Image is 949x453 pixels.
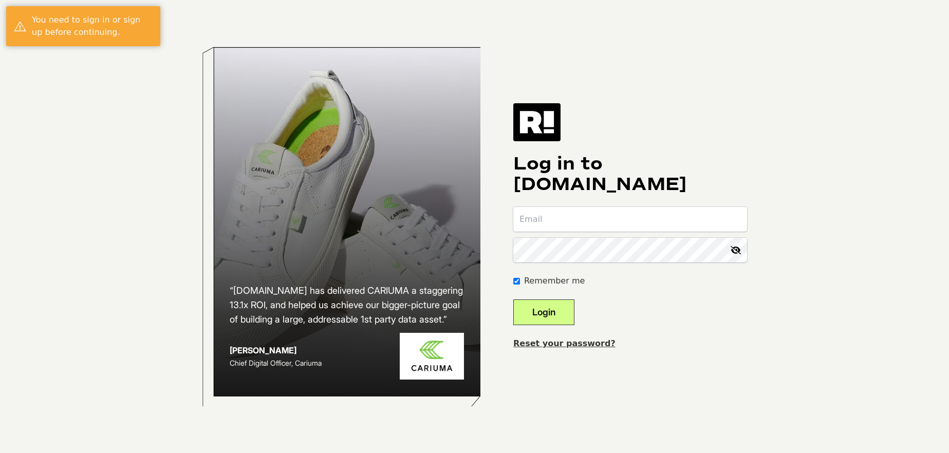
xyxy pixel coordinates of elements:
button: Login [513,299,574,325]
img: Cariuma [400,333,464,380]
img: Retention.com [513,103,561,141]
div: You need to sign in or sign up before continuing. [32,14,153,39]
h1: Log in to [DOMAIN_NAME] [513,154,747,195]
span: Chief Digital Officer, Cariuma [230,358,322,367]
label: Remember me [524,275,585,287]
input: Email [513,207,747,232]
strong: [PERSON_NAME] [230,345,296,355]
h2: “[DOMAIN_NAME] has delivered CARIUMA a staggering 13.1x ROI, and helped us achieve our bigger-pic... [230,284,464,327]
a: Reset your password? [513,338,616,348]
